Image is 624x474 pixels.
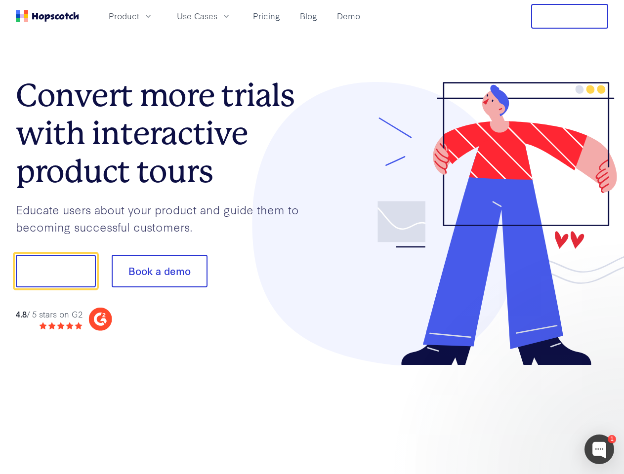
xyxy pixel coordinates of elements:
a: Pricing [249,8,284,24]
p: Educate users about your product and guide them to becoming successful customers. [16,201,312,235]
button: Free Trial [531,4,608,29]
a: Demo [333,8,364,24]
button: Use Cases [171,8,237,24]
button: Show me! [16,255,96,287]
button: Book a demo [112,255,208,287]
a: Blog [296,8,321,24]
strong: 4.8 [16,308,27,319]
div: 1 [608,435,616,443]
div: / 5 stars on G2 [16,308,83,320]
span: Use Cases [177,10,217,22]
span: Product [109,10,139,22]
h1: Convert more trials with interactive product tours [16,77,312,190]
button: Product [103,8,159,24]
a: Home [16,10,79,22]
